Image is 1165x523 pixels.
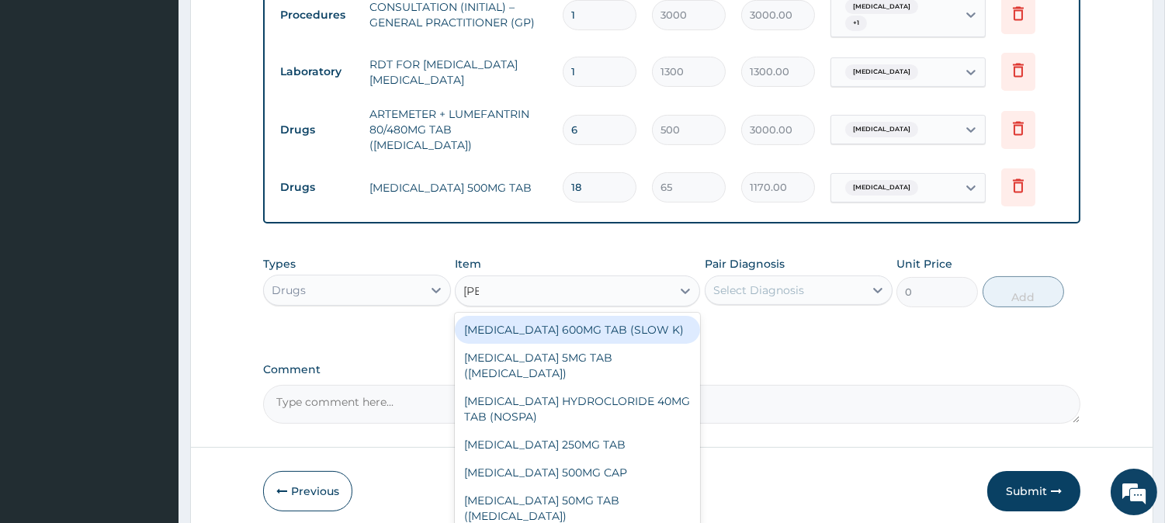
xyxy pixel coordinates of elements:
label: Pair Diagnosis [705,256,785,272]
span: We're online! [90,161,214,317]
td: Drugs [272,173,362,202]
label: Unit Price [896,256,952,272]
div: [MEDICAL_DATA] HYDROCLORIDE 40MG TAB (NOSPA) [455,387,700,431]
span: + 1 [845,16,867,31]
label: Types [263,258,296,271]
textarea: Type your message and hit 'Enter' [8,354,296,408]
div: Select Diagnosis [713,282,804,298]
div: [MEDICAL_DATA] 600MG TAB (SLOW K) [455,316,700,344]
td: RDT FOR [MEDICAL_DATA] [MEDICAL_DATA] [362,49,555,95]
td: ARTEMETER + LUMEFANTRIN 80/480MG TAB ([MEDICAL_DATA]) [362,99,555,161]
button: Previous [263,471,352,511]
button: Add [983,276,1064,307]
label: Comment [263,363,1080,376]
button: Submit [987,471,1080,511]
div: [MEDICAL_DATA] 5MG TAB ([MEDICAL_DATA]) [455,344,700,387]
td: Laboratory [272,57,362,86]
div: Drugs [272,282,306,298]
div: [MEDICAL_DATA] 250MG TAB [455,431,700,459]
td: [MEDICAL_DATA] 500MG TAB [362,172,555,203]
img: d_794563401_company_1708531726252_794563401 [29,78,63,116]
div: [MEDICAL_DATA] 500MG CAP [455,459,700,487]
td: Drugs [272,116,362,144]
div: Minimize live chat window [255,8,292,45]
div: Chat with us now [81,87,261,107]
label: Item [455,256,481,272]
span: [MEDICAL_DATA] [845,180,918,196]
span: [MEDICAL_DATA] [845,122,918,137]
span: [MEDICAL_DATA] [845,64,918,80]
td: Procedures [272,1,362,29]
